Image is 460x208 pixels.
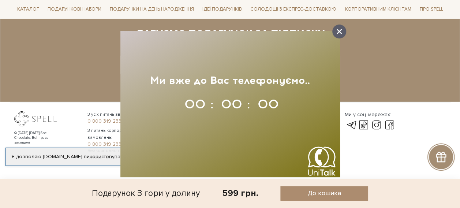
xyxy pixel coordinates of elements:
span: Подарунки на День народження [107,4,197,15]
button: До кошика [280,186,368,201]
span: Ідеї подарунків [199,4,245,15]
div: Ми у соц. мережах: [344,111,396,118]
span: : [247,96,250,112]
div: © [DATE]-[DATE] Spell Chocolate. Всі права захищені [14,131,64,145]
a: callback [307,146,336,176]
span: Про Spell [416,4,446,15]
a: facebook [384,121,396,130]
span: Ми вже до Ваc телефонуємо.. [150,74,310,86]
a: Корпоративним клієнтам [342,3,414,15]
span: Каталог [14,4,42,15]
div: Подарунок З гори у долину [92,186,199,201]
a: instagram [370,121,383,130]
div: 00 [258,96,276,112]
div: 599 грн. [222,187,258,199]
span: До кошика [307,189,341,197]
a: 0 800 319 233 [87,118,189,125]
div: 00 [221,96,239,112]
a: Солодощі з експрес-доставкою [247,3,339,15]
div: 00 [184,96,203,112]
div: Я дозволяю [DOMAIN_NAME] використовувати [6,153,204,160]
span: Подарункові набори [45,4,104,15]
a: 0 800 319 233 [87,141,189,148]
a: tik-tok [358,121,370,130]
span: З питань корпоративного сервісу та замовлень: [87,127,189,141]
a: telegram [344,121,357,130]
span: З усіх питань звертайтесь: [87,111,189,118]
img: UniTalk [307,146,336,176]
span: : [210,96,213,112]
